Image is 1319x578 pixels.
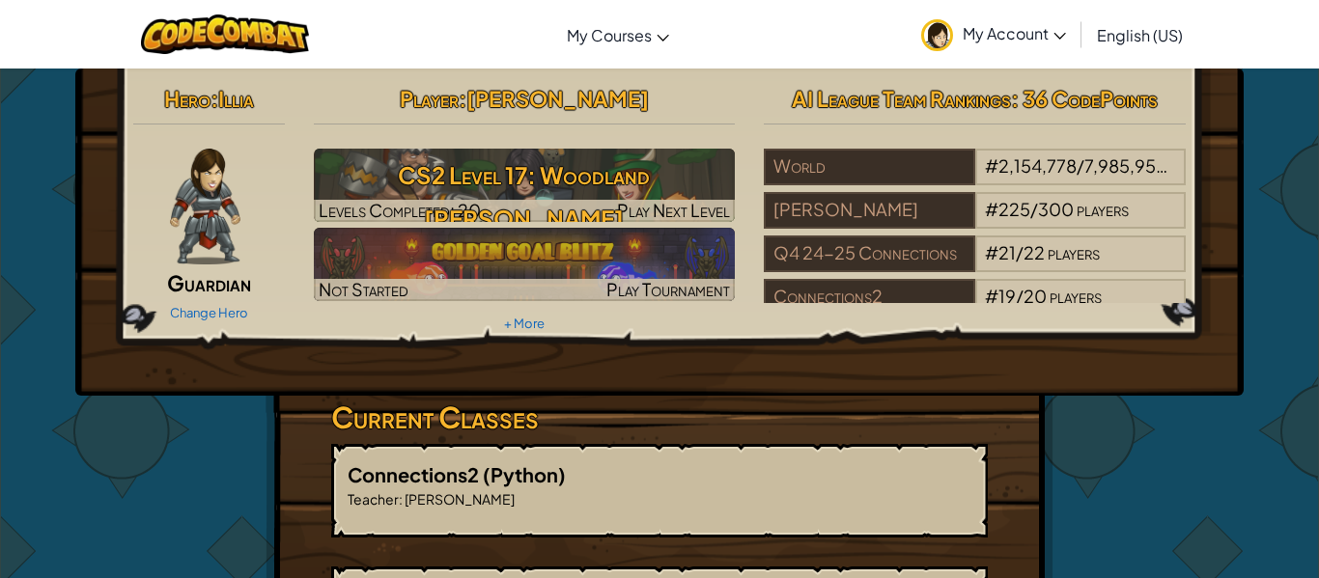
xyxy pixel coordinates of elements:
[912,4,1076,65] a: My Account
[998,241,1016,263] span: 21
[348,490,399,508] span: Teacher
[985,241,998,263] span: #
[164,85,210,112] span: Hero
[764,192,974,229] div: [PERSON_NAME]
[1097,25,1183,45] span: English (US)
[1087,9,1193,61] a: English (US)
[314,149,736,222] a: Play Next Level
[567,25,652,45] span: My Courses
[764,235,974,272] div: Q4 24-25 Connections
[998,198,1030,220] span: 225
[1030,198,1038,220] span: /
[963,23,1066,43] span: My Account
[921,19,953,51] img: avatar
[1169,154,1221,177] span: players
[403,490,515,508] span: [PERSON_NAME]
[998,285,1016,307] span: 19
[764,210,1186,233] a: [PERSON_NAME]#225/300players
[1024,241,1045,263] span: 22
[319,278,408,300] span: Not Started
[1050,285,1102,307] span: players
[314,228,736,301] img: Golden Goal
[210,85,218,112] span: :
[764,279,974,316] div: Connections2
[504,316,545,331] a: + More
[218,85,254,112] span: Illia
[998,154,1077,177] span: 2,154,778
[1077,154,1084,177] span: /
[459,85,466,112] span: :
[483,462,566,486] span: (Python)
[170,149,240,264] img: guardian-pose.png
[314,153,736,240] h3: CS2 Level 17: Woodland [PERSON_NAME]
[1024,285,1047,307] span: 20
[764,297,1186,319] a: Connections2#19/20players
[1038,198,1074,220] span: 300
[1084,154,1167,177] span: 7,985,954
[606,278,730,300] span: Play Tournament
[985,285,998,307] span: #
[1048,241,1100,263] span: players
[764,167,1186,189] a: World#2,154,778/7,985,954players
[985,198,998,220] span: #
[466,85,649,112] span: [PERSON_NAME]
[1016,285,1024,307] span: /
[764,149,974,185] div: World
[331,396,988,439] h3: Current Classes
[764,254,1186,276] a: Q4 24-25 Connections#21/22players
[1016,241,1024,263] span: /
[399,490,403,508] span: :
[557,9,679,61] a: My Courses
[792,85,1011,112] span: AI League Team Rankings
[1011,85,1158,112] span: : 36 CodePoints
[400,85,459,112] span: Player
[141,14,310,54] img: CodeCombat logo
[1077,198,1129,220] span: players
[314,228,736,301] a: Not StartedPlay Tournament
[348,462,483,486] span: Connections2
[985,154,998,177] span: #
[167,269,251,296] span: Guardian
[170,305,248,320] a: Change Hero
[314,149,736,222] img: CS2 Level 17: Woodland Cleaver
